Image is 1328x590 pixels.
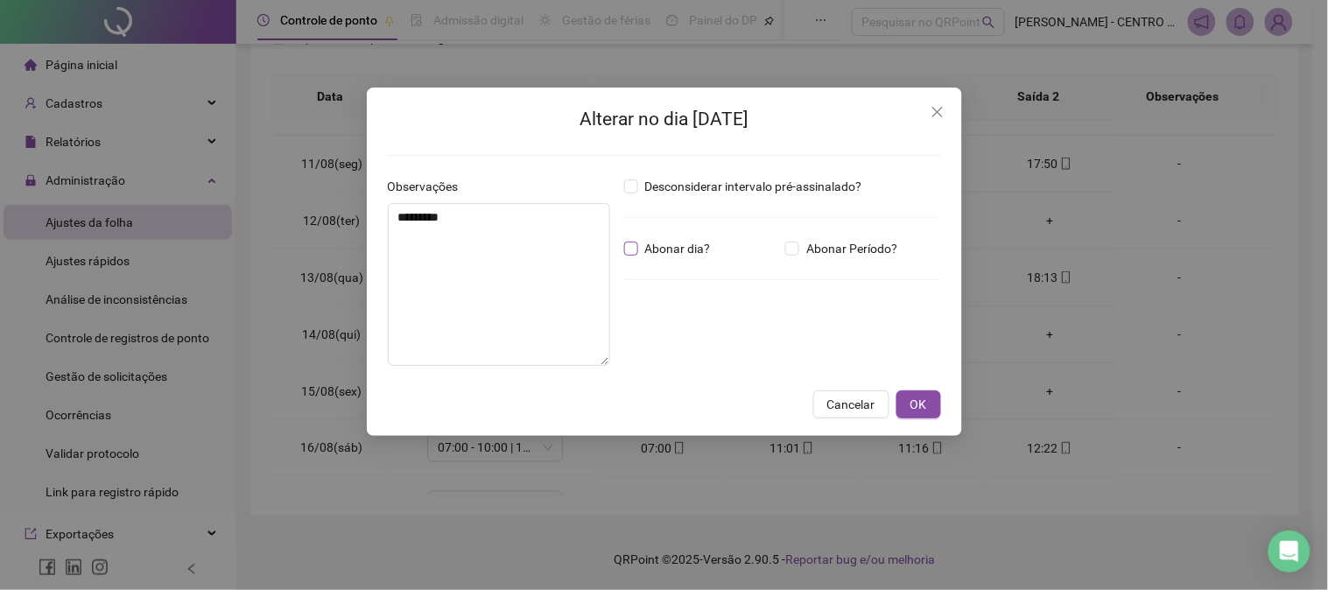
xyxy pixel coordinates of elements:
span: Abonar dia? [638,239,718,258]
label: Observações [388,177,470,196]
div: Open Intercom Messenger [1268,530,1310,572]
span: Cancelar [827,395,875,414]
button: OK [896,390,941,418]
span: Abonar Período? [799,239,904,258]
button: Close [924,98,952,126]
span: OK [910,395,927,414]
span: close [931,105,945,119]
button: Cancelar [813,390,889,418]
h2: Alterar no dia [DATE] [388,105,941,134]
span: Desconsiderar intervalo pré-assinalado? [638,177,869,196]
